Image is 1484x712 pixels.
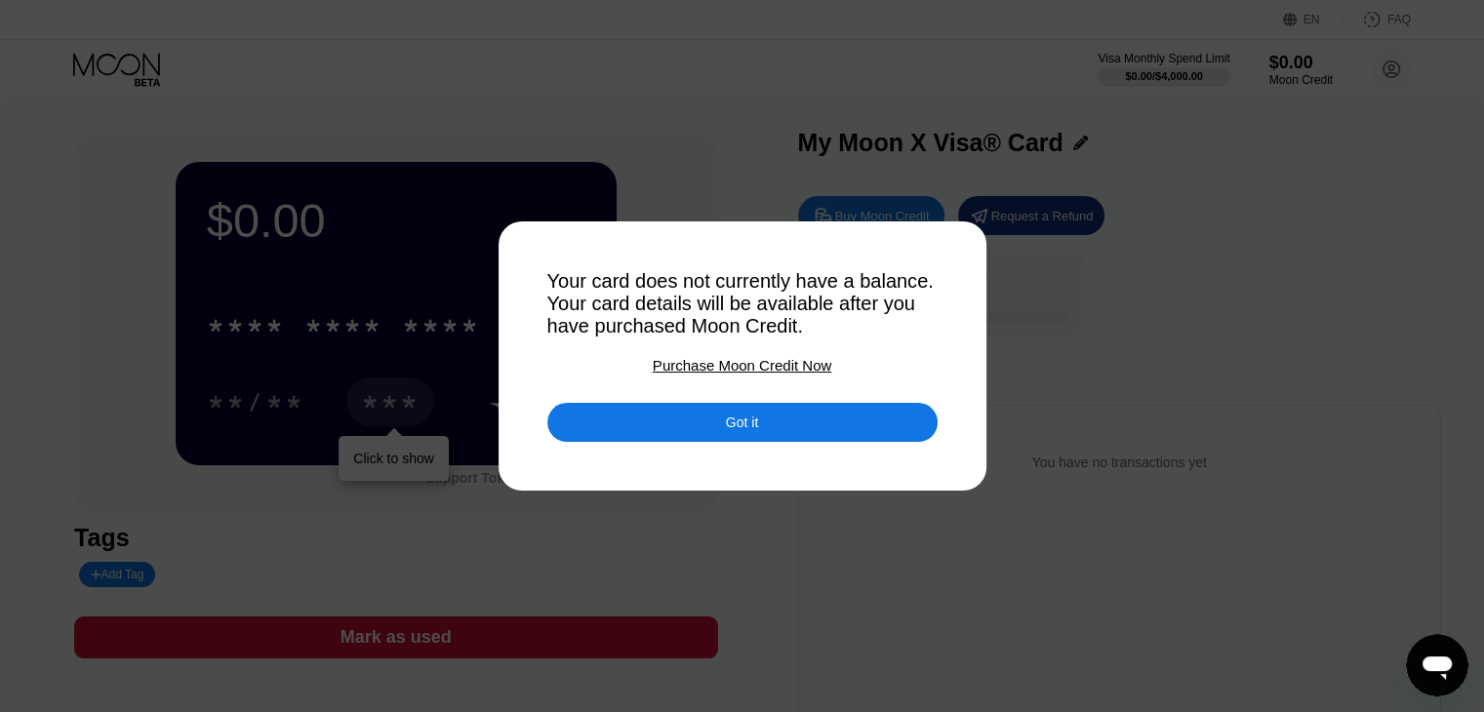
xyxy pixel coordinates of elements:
div: Got it [726,414,758,431]
iframe: Button to launch messaging window [1406,634,1468,696]
div: Your card does not currently have a balance. Your card details will be available after you have p... [547,270,938,337]
div: Got it [547,403,938,442]
div: Purchase Moon Credit Now [653,357,831,374]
